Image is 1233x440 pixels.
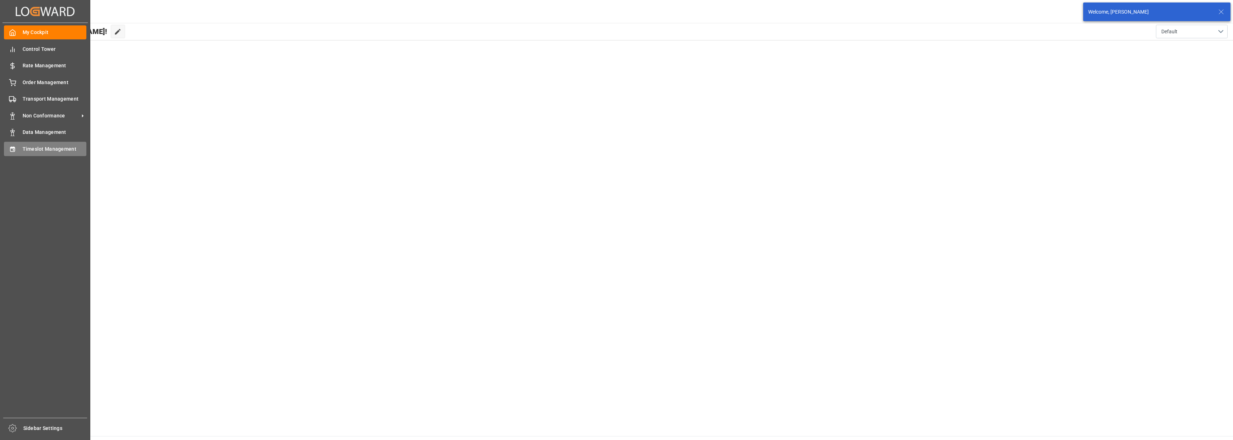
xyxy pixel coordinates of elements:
[4,25,86,39] a: My Cockpit
[23,112,79,120] span: Non Conformance
[4,92,86,106] a: Transport Management
[4,59,86,73] a: Rate Management
[23,129,87,136] span: Data Management
[30,25,107,38] span: Hello [PERSON_NAME]!
[1088,8,1211,16] div: Welcome, [PERSON_NAME]
[4,42,86,56] a: Control Tower
[4,125,86,139] a: Data Management
[23,79,87,86] span: Order Management
[23,29,87,36] span: My Cockpit
[4,75,86,89] a: Order Management
[23,95,87,103] span: Transport Management
[23,45,87,53] span: Control Tower
[23,425,87,432] span: Sidebar Settings
[4,142,86,156] a: Timeslot Management
[1161,28,1177,35] span: Default
[23,62,87,69] span: Rate Management
[1156,25,1228,38] button: open menu
[23,145,87,153] span: Timeslot Management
